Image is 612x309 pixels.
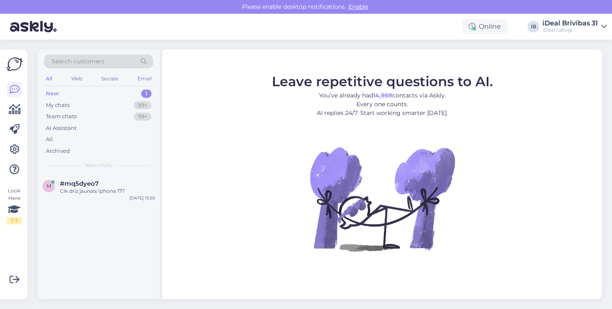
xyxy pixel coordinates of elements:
div: 99+ [134,101,152,110]
div: iDeal Latvija [542,27,598,33]
span: m [47,183,51,189]
div: iDeal Brīvības 31 [542,20,598,27]
img: No Chat active [307,124,457,274]
div: 1 [141,90,152,98]
div: AI Assistant [46,124,77,132]
img: Askly Logo [7,56,22,72]
div: Socials [100,73,120,84]
div: Online [462,19,508,34]
span: #mq5dyeo7 [60,180,99,187]
div: 1 / 3 [7,217,22,224]
p: You’ve already had contacts via Askly. Every one counts. AI replies 24/7. Start working smarter [... [272,91,493,117]
a: iDeal Brīvības 31iDeal Latvija [542,20,607,33]
div: Team chats [46,112,77,121]
div: My chats [46,101,70,110]
span: Search customers [52,57,104,66]
b: 14,969 [373,91,392,99]
div: IB [527,21,539,32]
div: Email [136,73,153,84]
div: 99+ [134,112,152,121]
div: Cik drīz jaunais Iphone 17? [60,187,155,195]
div: Archived [46,147,70,155]
div: All [44,73,54,84]
span: New chats [85,162,112,169]
span: Leave repetitive questions to AI. [272,73,493,89]
span: Enable [346,3,371,10]
div: All [46,135,53,144]
div: Look Here [7,187,22,224]
div: Web [70,73,84,84]
div: [DATE] 15:59 [129,195,155,201]
div: New [46,90,59,98]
